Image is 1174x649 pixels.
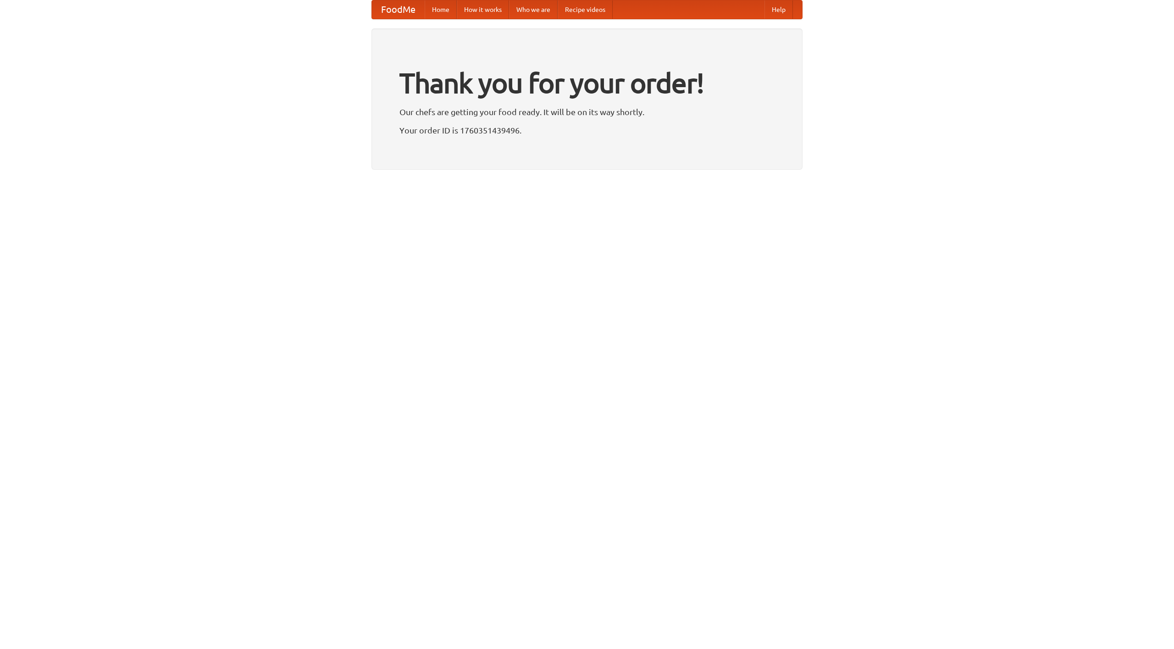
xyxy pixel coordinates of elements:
p: Our chefs are getting your food ready. It will be on its way shortly. [399,105,775,119]
a: Help [764,0,793,19]
p: Your order ID is 1760351439496. [399,123,775,137]
a: How it works [457,0,509,19]
h1: Thank you for your order! [399,61,775,105]
a: Home [425,0,457,19]
a: Who we are [509,0,558,19]
a: FoodMe [372,0,425,19]
a: Recipe videos [558,0,613,19]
